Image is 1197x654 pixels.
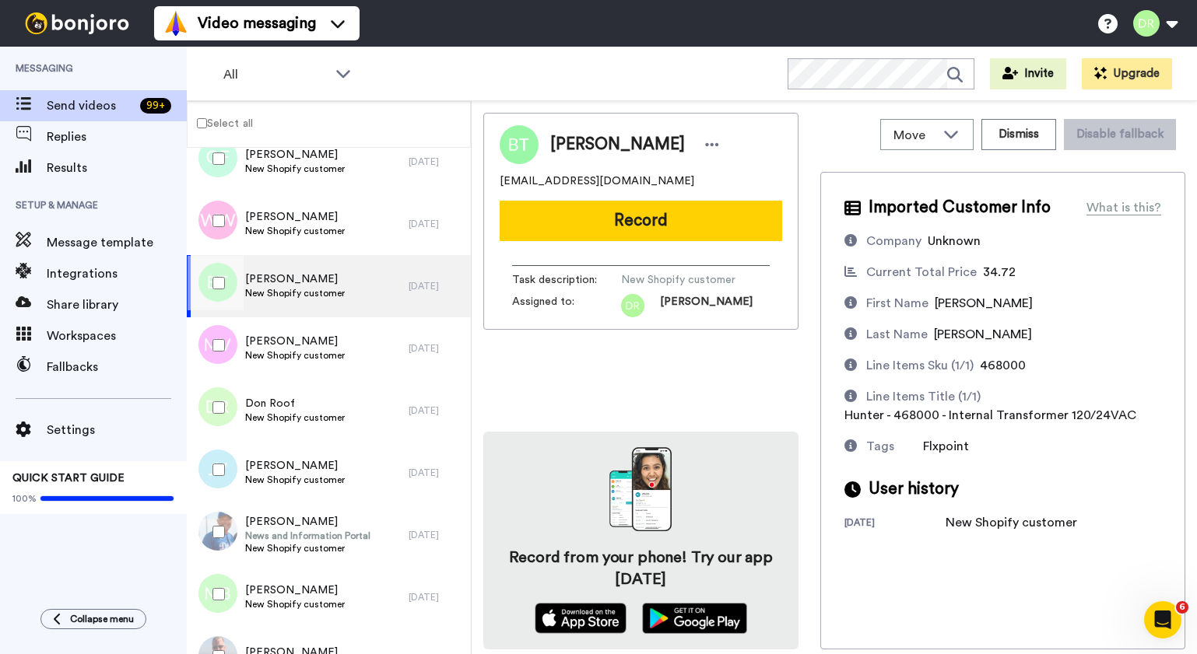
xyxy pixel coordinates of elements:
span: Results [47,159,187,177]
span: New Shopify customer [245,287,345,299]
div: Line Items Sku (1/1) [866,356,974,375]
span: Replies [47,128,187,146]
button: Upgrade [1082,58,1172,89]
span: Send videos [47,96,134,115]
div: What is this? [1086,198,1161,217]
label: Select all [188,114,253,132]
span: Unknown [928,235,981,247]
span: QUICK START GUIDE [12,473,125,484]
span: [PERSON_NAME] [935,297,1033,310]
div: [DATE] [844,516,946,532]
img: bj-logo-header-white.svg [19,12,135,34]
span: Message template [47,233,187,252]
div: [DATE] [409,342,463,355]
span: Workspaces [47,327,187,345]
div: New Shopify customer [946,513,1077,532]
iframe: Intercom live chat [1144,601,1181,638]
span: [PERSON_NAME] [550,133,685,156]
div: [DATE] [409,529,463,541]
span: News and Information Portal [245,530,370,542]
span: New Shopify customer [245,474,345,486]
div: Tags [866,437,894,456]
div: [DATE] [409,218,463,230]
div: [DATE] [409,404,463,417]
div: Last Name [866,325,928,344]
span: Share library [47,296,187,314]
span: [PERSON_NAME] [245,514,370,530]
span: Move [893,126,935,145]
span: 100% [12,492,37,505]
img: playstore [642,603,747,634]
div: [DATE] [409,280,463,292]
div: [DATE] [409,467,463,479]
span: Integrations [47,264,187,283]
span: 6 [1176,601,1188,614]
span: [EMAIL_ADDRESS][DOMAIN_NAME] [500,173,694,189]
span: Settings [47,421,187,439]
span: Imported Customer Info [869,196,1051,219]
img: appstore [535,603,627,634]
button: Collapse menu [40,609,146,629]
span: New Shopify customer [245,598,345,610]
span: [PERSON_NAME] [245,147,345,163]
img: dr.png [621,294,644,317]
span: New Shopify customer [245,411,345,424]
h4: Record from your phone! Try our app [DATE] [499,547,783,590]
button: Dismiss [981,119,1056,150]
span: 34.72 [983,266,1016,278]
span: Task description : [512,272,621,288]
span: 468000 [980,359,1026,372]
span: New Shopify customer [245,225,345,237]
span: New Shopify customer [245,349,345,362]
span: Video messaging [198,12,316,34]
span: Collapse menu [70,613,134,625]
span: [PERSON_NAME] [245,334,345,349]
button: Invite [990,58,1066,89]
img: vm-color.svg [163,11,188,36]
span: All [223,65,328,84]
div: Current Total Price [866,263,977,282]
span: [PERSON_NAME] [245,271,345,287]
img: download [609,447,672,531]
span: Don Roof [245,396,345,411]
span: Fallbacks [47,358,187,376]
span: [PERSON_NAME] [245,209,345,225]
div: 99 + [140,98,171,114]
span: [PERSON_NAME] [934,328,1032,341]
span: [PERSON_NAME] [245,582,345,598]
span: [PERSON_NAME] [245,458,345,474]
span: Hunter - 468000 - Internal Transformer 120/24VAC [844,409,1136,421]
div: [DATE] [409,156,463,168]
span: Flxpoint [923,440,969,453]
span: User history [869,477,959,501]
span: [PERSON_NAME] [660,294,753,317]
button: Disable fallback [1064,119,1176,150]
span: New Shopify customer [245,163,345,175]
div: Line Items Title (1/1) [866,387,981,406]
div: Company [866,232,921,250]
div: First Name [866,294,928,313]
button: Record [500,201,782,241]
span: New Shopify customer [245,542,370,554]
span: New Shopify customer [621,272,769,288]
div: [DATE] [409,591,463,603]
span: Assigned to: [512,294,621,317]
input: Select all [197,118,207,128]
img: Image of Byron Trapp [500,125,539,164]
